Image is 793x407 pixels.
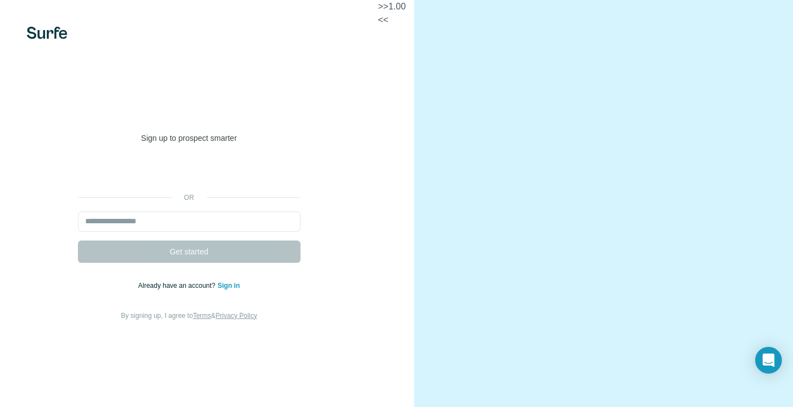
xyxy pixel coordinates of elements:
[78,133,301,144] p: Sign up to prospect smarter
[171,193,207,203] p: or
[215,312,257,320] a: Privacy Policy
[378,13,388,27] button: <<
[27,27,67,39] img: Surfe's logo
[78,86,301,130] h1: Welcome to [GEOGRAPHIC_DATA]
[72,160,306,185] iframe: Google ile Oturum Açma Düğmesi
[193,312,211,320] a: Terms
[121,312,257,320] span: By signing up, I agree to &
[755,347,782,374] div: Open Intercom Messenger
[138,282,218,290] span: Already have an account?
[218,282,240,290] a: Sign in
